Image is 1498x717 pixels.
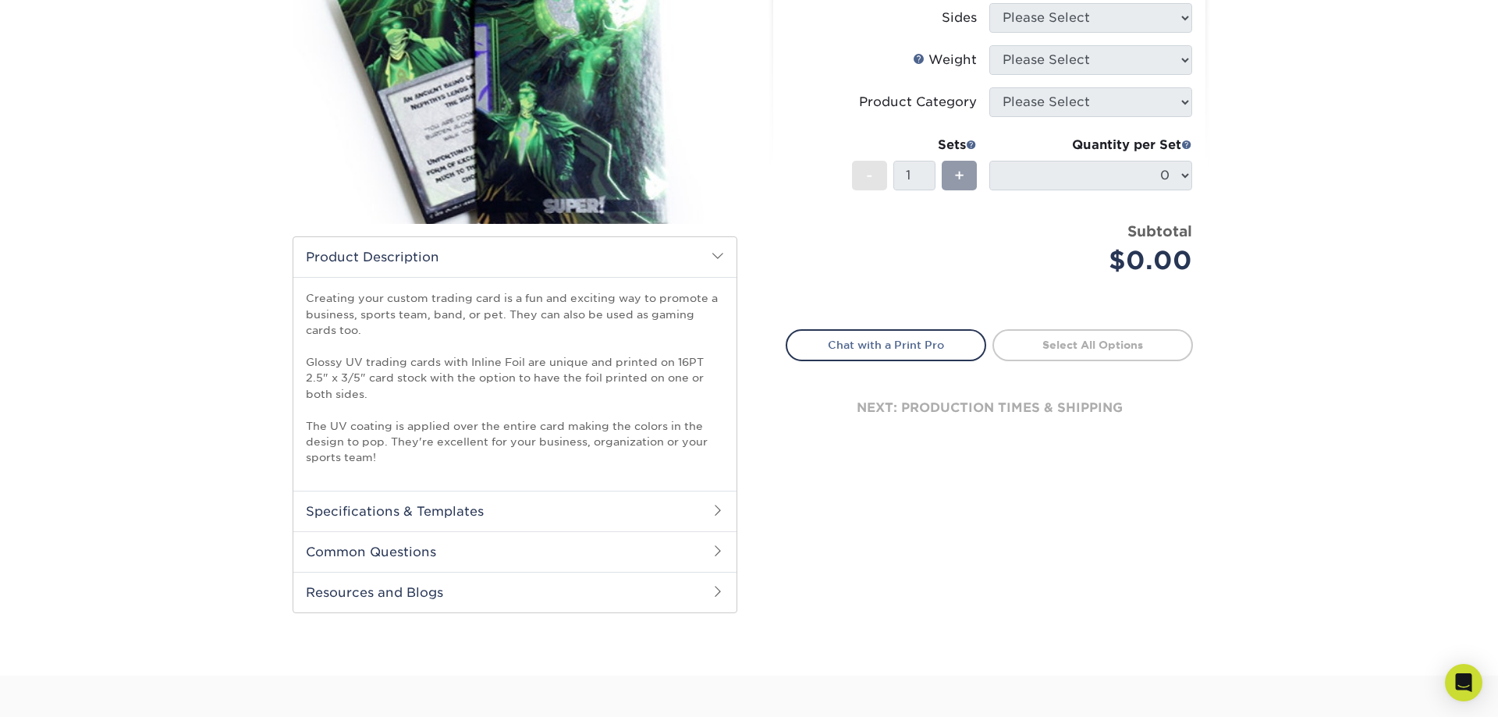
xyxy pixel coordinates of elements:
iframe: Google Customer Reviews [4,669,133,712]
div: Product Category [859,93,977,112]
div: $0.00 [1001,242,1192,279]
p: Creating your custom trading card is a fun and exciting way to promote a business, sports team, b... [306,290,724,465]
a: Chat with a Print Pro [786,329,986,360]
h2: Common Questions [293,531,737,572]
a: Select All Options [992,329,1193,360]
h2: Specifications & Templates [293,491,737,531]
span: + [954,164,964,187]
h2: Product Description [293,237,737,277]
span: - [866,164,873,187]
h2: Resources and Blogs [293,572,737,612]
div: Sets [852,136,977,154]
div: Open Intercom Messenger [1445,664,1482,701]
div: Weight [913,51,977,69]
div: Sides [942,9,977,27]
div: next: production times & shipping [786,361,1193,455]
strong: Subtotal [1127,222,1192,240]
div: Quantity per Set [989,136,1192,154]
